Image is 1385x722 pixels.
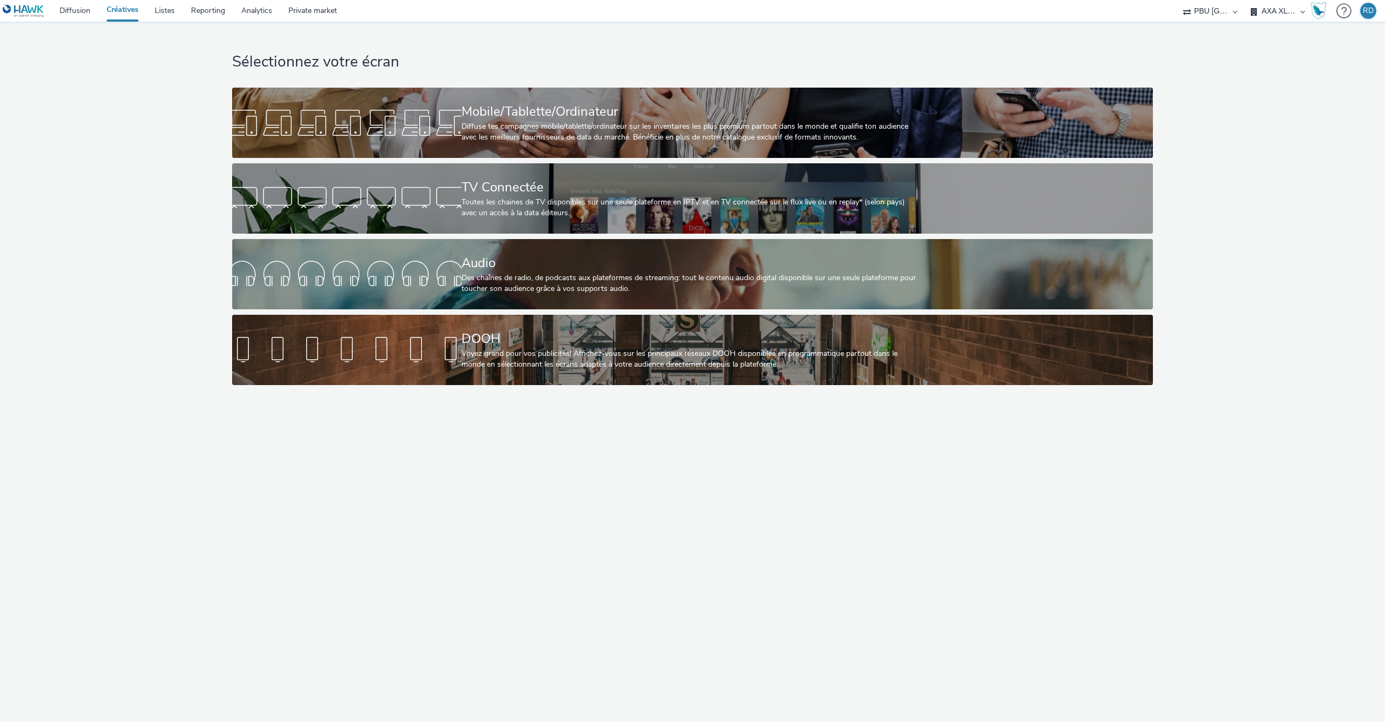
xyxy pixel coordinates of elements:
div: DOOH [461,329,920,348]
div: Des chaînes de radio, de podcasts aux plateformes de streaming: tout le contenu audio digital dis... [461,273,920,295]
a: TV ConnectéeToutes les chaines de TV disponibles sur une seule plateforme en IPTV et en TV connec... [232,163,1153,234]
div: TV Connectée [461,178,920,197]
a: AudioDes chaînes de radio, de podcasts aux plateformes de streaming: tout le contenu audio digita... [232,239,1153,309]
div: Voyez grand pour vos publicités! Affichez-vous sur les principaux réseaux DOOH disponibles en pro... [461,348,920,370]
img: undefined Logo [3,4,44,18]
div: Toutes les chaines de TV disponibles sur une seule plateforme en IPTV et en TV connectée sur le f... [461,197,920,219]
a: DOOHVoyez grand pour vos publicités! Affichez-vous sur les principaux réseaux DOOH disponibles en... [232,315,1153,385]
a: Hawk Academy [1310,2,1331,19]
div: Mobile/Tablette/Ordinateur [461,102,920,121]
a: Mobile/Tablette/OrdinateurDiffuse tes campagnes mobile/tablette/ordinateur sur les inventaires le... [232,88,1153,158]
h1: Sélectionnez votre écran [232,52,1153,72]
img: Hawk Academy [1310,2,1327,19]
div: RD [1363,3,1374,19]
div: Diffuse tes campagnes mobile/tablette/ordinateur sur les inventaires les plus premium partout dan... [461,121,920,143]
div: Audio [461,254,920,273]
